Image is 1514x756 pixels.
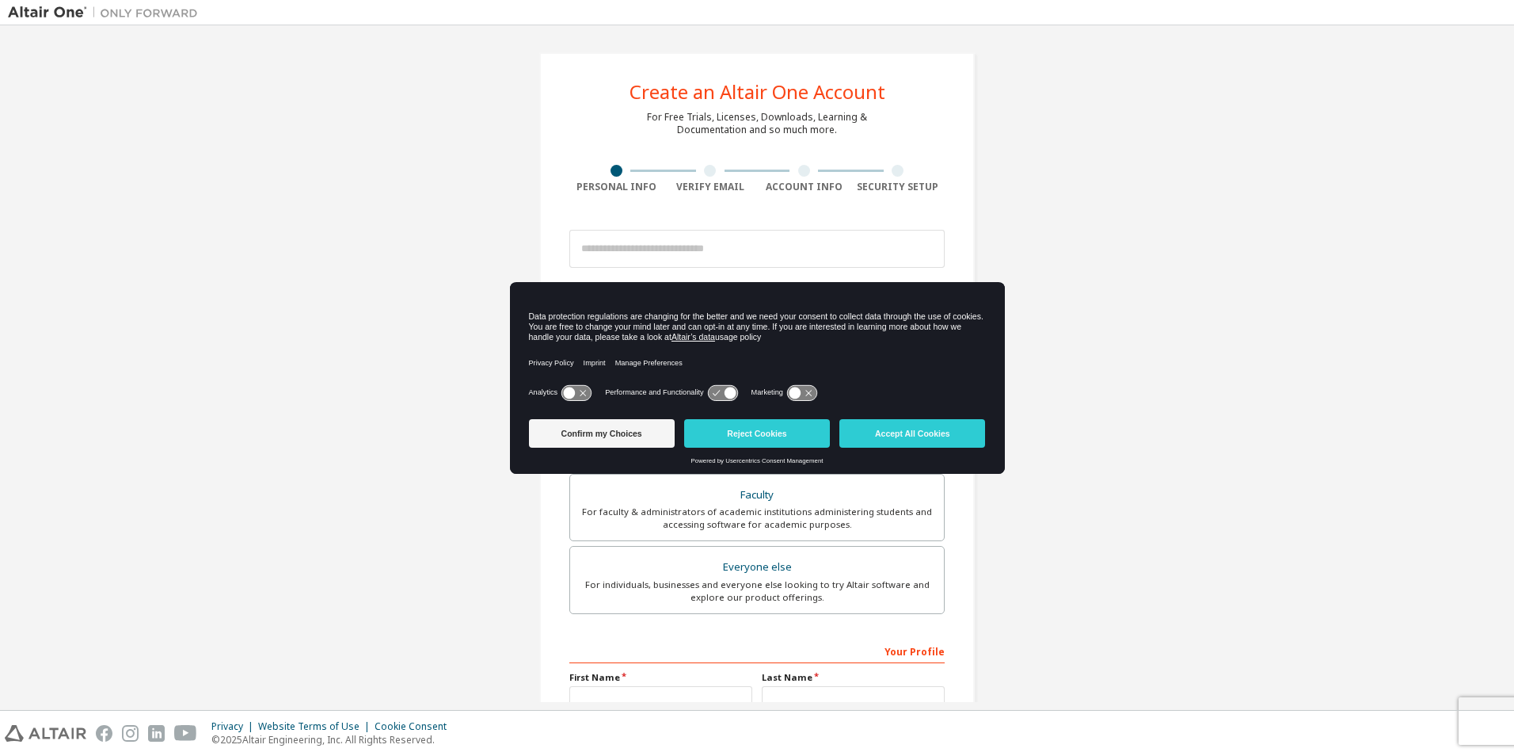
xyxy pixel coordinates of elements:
[96,725,112,742] img: facebook.svg
[148,725,165,742] img: linkedin.svg
[258,720,375,733] div: Website Terms of Use
[5,725,86,742] img: altair_logo.svg
[580,484,934,506] div: Faculty
[630,82,885,101] div: Create an Altair One Account
[211,720,258,733] div: Privacy
[647,111,867,136] div: For Free Trials, Licenses, Downloads, Learning & Documentation and so much more.
[375,720,456,733] div: Cookie Consent
[569,671,752,684] label: First Name
[569,638,945,663] div: Your Profile
[211,733,456,746] p: © 2025 Altair Engineering, Inc. All Rights Reserved.
[664,181,758,193] div: Verify Email
[851,181,945,193] div: Security Setup
[8,5,206,21] img: Altair One
[569,181,664,193] div: Personal Info
[122,725,139,742] img: instagram.svg
[580,556,934,578] div: Everyone else
[174,725,197,742] img: youtube.svg
[762,671,945,684] label: Last Name
[580,506,934,531] div: For faculty & administrators of academic institutions administering students and accessing softwa...
[580,578,934,604] div: For individuals, businesses and everyone else looking to try Altair software and explore our prod...
[757,181,851,193] div: Account Info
